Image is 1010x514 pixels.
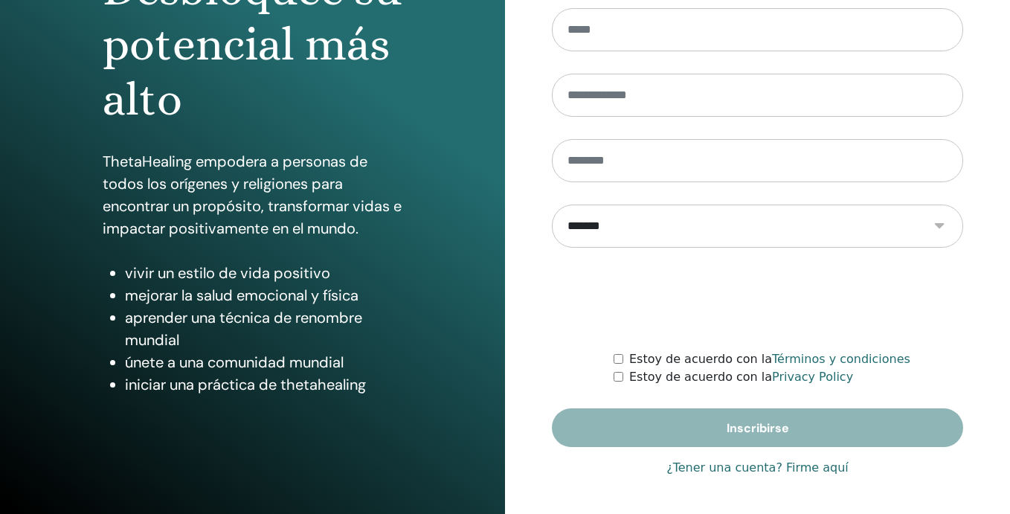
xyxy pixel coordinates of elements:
li: únete a una comunidad mundial [125,351,402,373]
li: aprender una técnica de renombre mundial [125,306,402,351]
label: Estoy de acuerdo con la [629,350,910,368]
li: mejorar la salud emocional y física [125,284,402,306]
li: iniciar una práctica de thetahealing [125,373,402,396]
label: Estoy de acuerdo con la [629,368,853,386]
li: vivir un estilo de vida positivo [125,262,402,284]
p: ThetaHealing empodera a personas de todos los orígenes y religiones para encontrar un propósito, ... [103,150,402,240]
a: ¿Tener una cuenta? Firme aquí [666,459,849,477]
iframe: reCAPTCHA [645,270,871,328]
a: Términos y condiciones [772,352,910,366]
a: Privacy Policy [772,370,853,384]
